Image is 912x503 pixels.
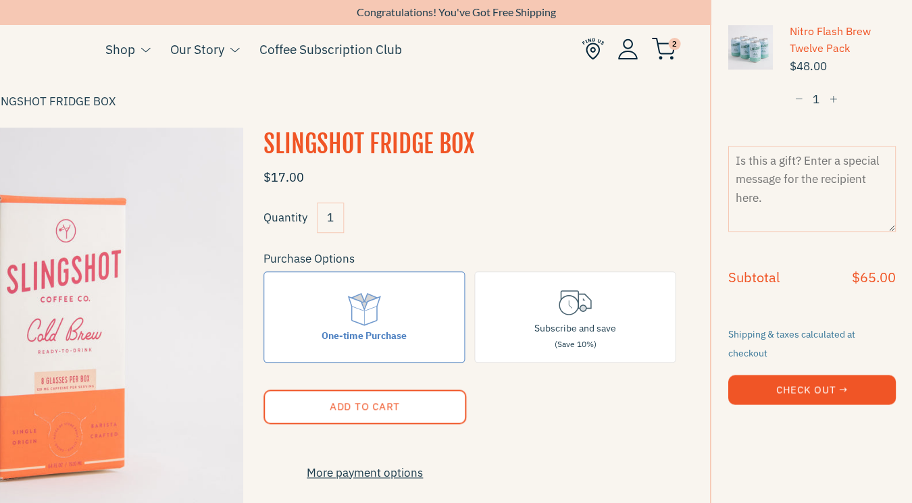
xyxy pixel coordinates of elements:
span: Add to Cart [330,400,400,413]
a: Shop [105,39,135,59]
span: $17.00 [263,169,304,185]
span: $48.00 [789,57,895,76]
h1: SLINGSHOT FRIDGE BOX [263,128,676,161]
a: Coffee Subscription Club [259,39,402,59]
span: (Save 10%) [554,339,596,349]
span: Subscribe and save [534,322,616,334]
input: quantity [789,87,842,112]
span: 2 [668,38,680,50]
img: Account [617,38,638,59]
img: Find Us [582,38,604,60]
label: Quantity [263,210,307,225]
a: More payment options [263,464,466,482]
a: 2 [651,41,676,57]
a: Our Story [170,39,224,59]
div: One-time Purchase [322,328,407,343]
small: Shipping & taxes calculated at checkout [728,328,855,359]
h4: $65.00 [851,271,895,284]
button: Check Out → [728,375,895,404]
legend: Purchase Options [263,250,355,268]
button: Add to Cart [263,390,466,424]
a: Nitro Flash Brew Twelve Pack [789,23,895,57]
img: cart [651,38,676,60]
iframe: PayPal-paypal [728,427,895,462]
h4: Subtotal [728,271,779,284]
